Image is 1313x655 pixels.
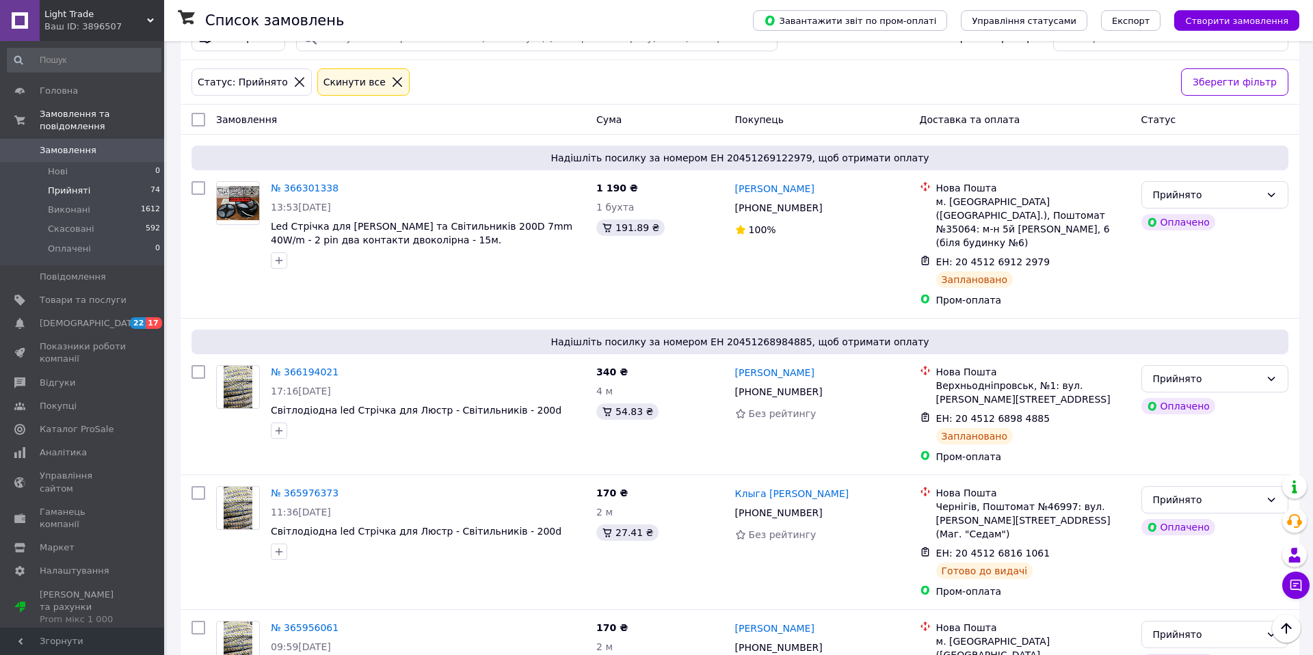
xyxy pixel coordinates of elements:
button: Експорт [1101,10,1161,31]
span: 592 [146,223,160,235]
span: 17 [146,317,161,329]
a: [PERSON_NAME] [735,366,814,379]
span: Відгуки [40,377,75,389]
span: 74 [150,185,160,197]
span: 340 ₴ [596,366,628,377]
span: 09:59[DATE] [271,641,331,652]
span: Без рейтингу [749,408,817,419]
span: Надішліть посилку за номером ЕН 20451268984885, щоб отримати оплату [197,335,1283,349]
span: 2 м [596,641,613,652]
span: Cума [596,114,622,125]
a: [PERSON_NAME] [735,621,814,635]
span: Показники роботи компанії [40,340,127,365]
div: Статус: Прийнято [195,75,291,90]
span: 0 [155,165,160,178]
div: Готово до видачі [936,563,1033,579]
div: 54.83 ₴ [596,403,659,420]
div: Верхньодніпровськ, №1: вул. [PERSON_NAME][STREET_ADDRESS] [936,379,1130,406]
a: Led Стрічка для [PERSON_NAME] та Світильників 200D 7mm 40W/m - 2 pin два контакти двоколірна - 15м. [271,221,572,245]
input: Пошук [7,48,161,72]
a: № 366194021 [271,366,339,377]
div: Оплачено [1141,398,1215,414]
div: Прийнято [1153,492,1260,507]
span: 13:53[DATE] [271,202,331,213]
span: Light Trade [44,8,147,21]
span: Налаштування [40,565,109,577]
a: Світлодіодна led Стрічка для Люстр - Світильників - 200d [271,405,561,416]
span: 0 [155,243,160,255]
span: Маркет [40,542,75,554]
div: Заплановано [936,271,1013,288]
span: 11:36[DATE] [271,507,331,518]
span: 100% [749,224,776,235]
div: Прийнято [1153,187,1260,202]
div: Нова Пошта [936,365,1130,379]
span: Повідомлення [40,271,106,283]
span: 17:16[DATE] [271,386,331,397]
div: м. [GEOGRAPHIC_DATA] ([GEOGRAPHIC_DATA].), Поштомат №35064: м-н 5й [PERSON_NAME], 6 (біля будинку... [936,195,1130,250]
span: 170 ₴ [596,487,628,498]
span: Зберегти фільтр [1193,75,1277,90]
span: Замовлення [216,114,277,125]
span: ЕН: 20 4512 6912 2979 [936,256,1050,267]
span: Експорт [1112,16,1150,26]
div: Заплановано [936,428,1013,444]
a: [PERSON_NAME] [735,182,814,196]
span: Завантажити звіт по пром-оплаті [764,14,936,27]
span: 1 бухта [596,202,634,213]
span: 1612 [141,204,160,216]
a: Фото товару [216,181,260,225]
a: № 366301338 [271,183,339,193]
div: Чернігів, Поштомат №46997: вул. [PERSON_NAME][STREET_ADDRESS] (Маг. "Седам") [936,500,1130,541]
span: 170 ₴ [596,622,628,633]
button: Наверх [1272,614,1301,643]
span: Надішліть посилку за номером ЕН 20451269122979, щоб отримати оплату [197,151,1283,165]
span: Аналітика [40,446,87,459]
span: Статус [1141,114,1176,125]
span: 4 м [596,386,613,397]
a: Світлодіодна led Стрічка для Люстр - Світильників - 200d [271,526,561,537]
span: [PERSON_NAME] та рахунки [40,589,127,626]
span: ЕН: 20 4512 6816 1061 [936,548,1050,559]
button: Управління статусами [961,10,1087,31]
span: Покупці [40,400,77,412]
span: Оплачені [48,243,91,255]
span: Доставка та оплата [920,114,1020,125]
div: Прийнято [1153,627,1260,642]
button: Чат з покупцем [1282,572,1310,599]
span: Без рейтингу [749,529,817,540]
span: Нові [48,165,68,178]
div: 27.41 ₴ [596,524,659,541]
div: 191.89 ₴ [596,219,665,236]
h1: Список замовлень [205,12,344,29]
span: Управління статусами [972,16,1076,26]
div: Нова Пошта [936,181,1130,195]
a: Фото товару [216,486,260,530]
img: Фото товару [224,366,252,408]
button: Завантажити звіт по пром-оплаті [753,10,947,31]
span: Управління сайтом [40,470,127,494]
div: Prom мікс 1 000 [40,613,127,626]
div: Оплачено [1141,214,1215,230]
div: [PHONE_NUMBER] [732,198,825,217]
div: Ваш ID: 3896507 [44,21,164,33]
span: Замовлення та повідомлення [40,108,164,133]
button: Створити замовлення [1174,10,1299,31]
div: Пром-оплата [936,450,1130,464]
span: Прийняті [48,185,90,197]
span: 2 м [596,507,613,518]
img: Фото товару [217,186,259,221]
div: Cкинути все [321,75,388,90]
span: Товари та послуги [40,294,127,306]
div: Прийнято [1153,371,1260,386]
span: Замовлення [40,144,96,157]
img: Фото товару [224,487,252,529]
div: [PHONE_NUMBER] [732,382,825,401]
div: [PHONE_NUMBER] [732,503,825,522]
button: Зберегти фільтр [1181,68,1288,96]
span: Гаманець компанії [40,506,127,531]
span: [DEMOGRAPHIC_DATA] [40,317,141,330]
